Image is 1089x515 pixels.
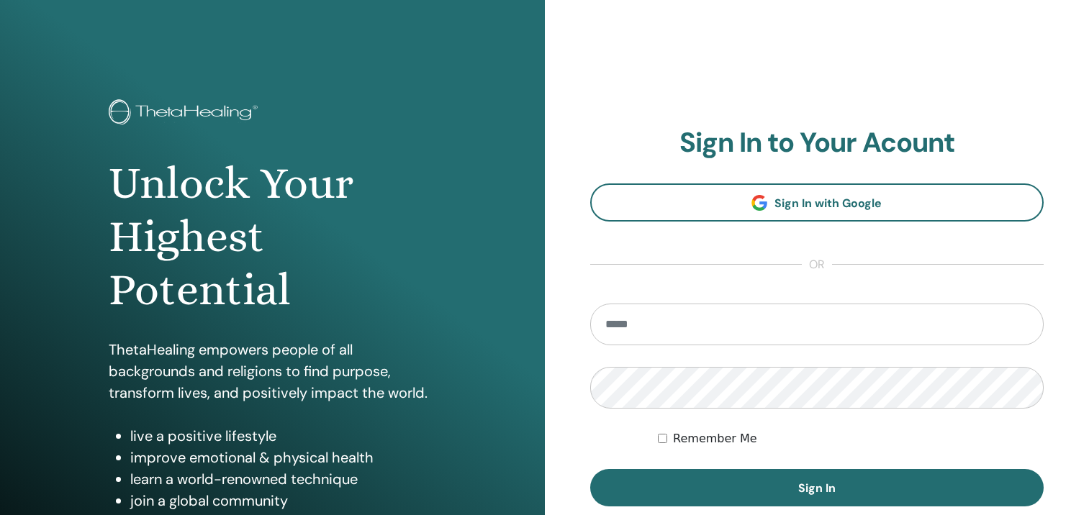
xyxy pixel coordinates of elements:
[590,183,1044,222] a: Sign In with Google
[798,480,836,496] span: Sign In
[590,469,1044,506] button: Sign In
[109,339,435,404] p: ThetaHealing empowers people of all backgrounds and religions to find purpose, transform lives, a...
[658,430,1044,447] div: Keep me authenticated indefinitely or until I manually logout
[130,425,435,447] li: live a positive lifestyle
[130,447,435,468] li: improve emotional & physical health
[130,490,435,511] li: join a global community
[109,157,435,317] h1: Unlock Your Highest Potential
[673,430,757,447] label: Remember Me
[802,256,832,273] span: or
[774,196,882,211] span: Sign In with Google
[590,127,1044,160] h2: Sign In to Your Acount
[130,468,435,490] li: learn a world-renowned technique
